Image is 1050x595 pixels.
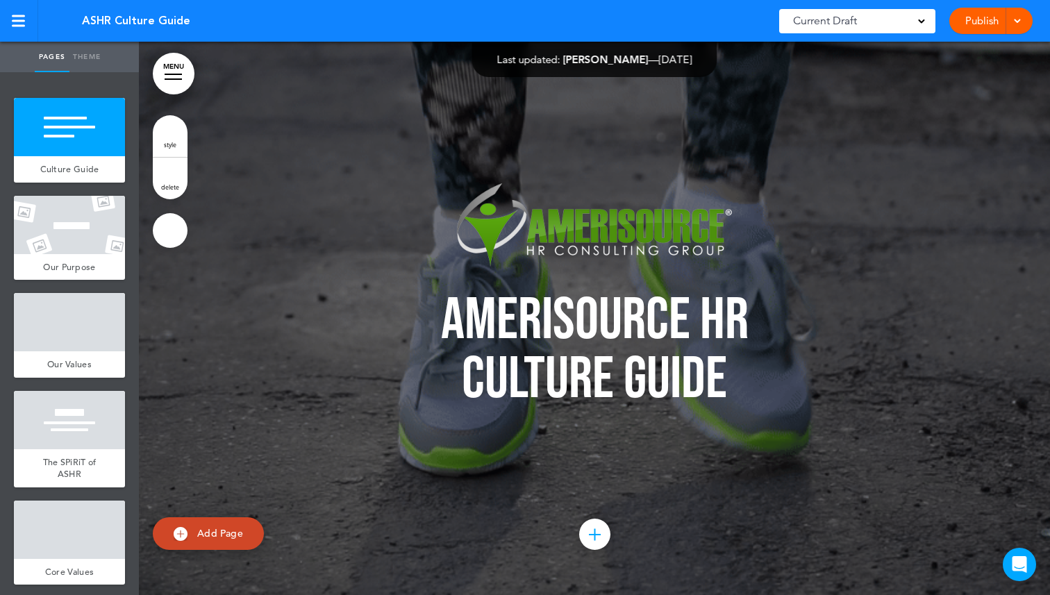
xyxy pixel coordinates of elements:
a: The SPiRiT of ASHR [14,449,125,487]
span: style [164,140,176,149]
span: [PERSON_NAME] [563,53,649,66]
span: Our Values [47,358,92,370]
a: Culture Guide [14,156,125,183]
a: Pages [35,42,69,72]
a: Core Values [14,559,125,585]
span: [DATE] [659,53,692,66]
div: — [497,54,692,65]
a: Publish [960,8,1003,34]
span: AmeriSource HR [441,285,749,356]
span: Culture Guide [462,344,727,415]
span: Our Purpose [43,261,95,273]
a: style [153,115,187,157]
a: Theme [69,42,104,72]
span: The SPiRiT of ASHR [43,456,97,480]
a: Our Purpose [14,254,125,280]
span: delete [161,183,179,191]
span: Current Draft [793,11,857,31]
div: Open Intercom Messenger [1003,548,1036,581]
span: Core Values [45,566,94,578]
span: Add Page [197,527,243,539]
a: MENU [153,53,194,94]
span: Last updated: [497,53,560,66]
a: Our Values [14,351,125,378]
a: Add Page [153,517,264,550]
img: AmerisourceLogoR-Reverse-Small.png [456,183,733,267]
a: delete [153,158,187,199]
span: ASHR Culture Guide [82,13,190,28]
span: Culture Guide [40,163,99,175]
img: add.svg [174,527,187,541]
